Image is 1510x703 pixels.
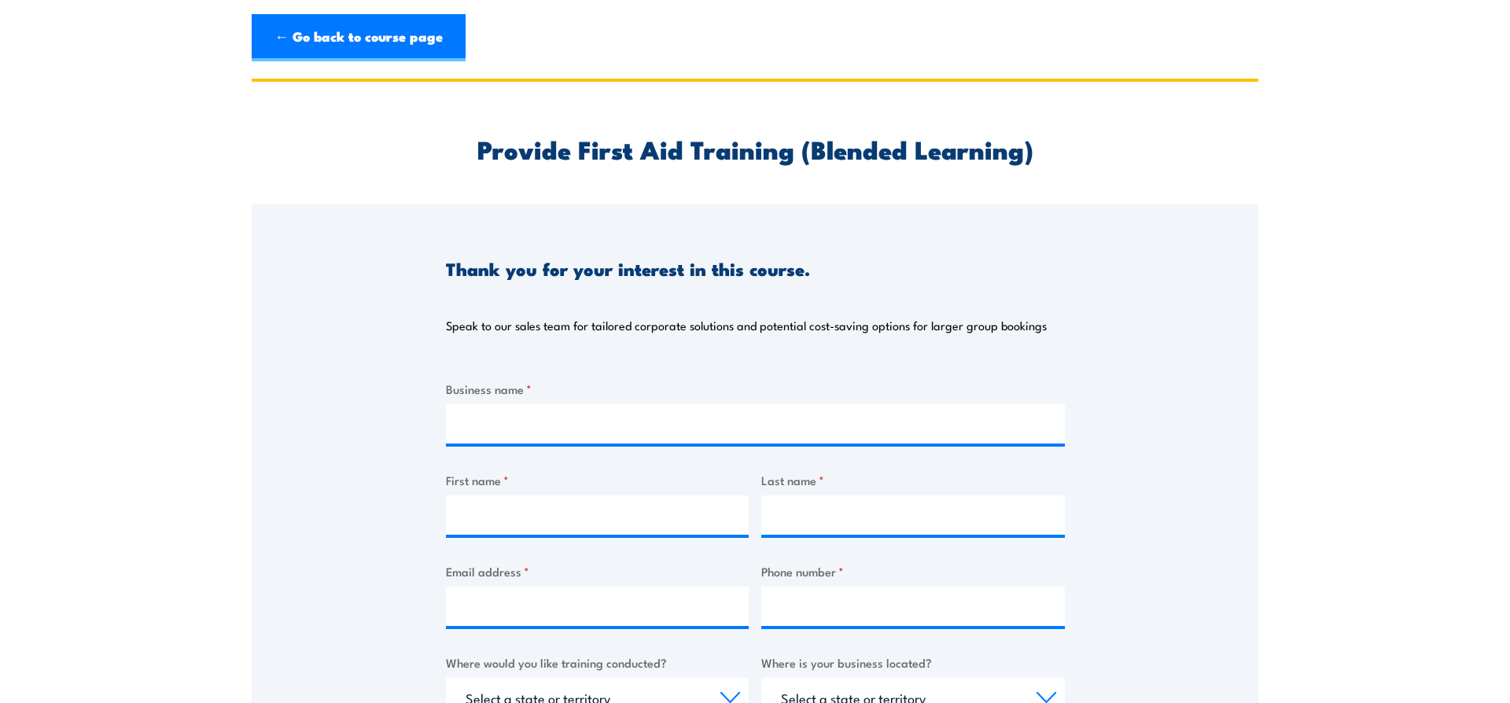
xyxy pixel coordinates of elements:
label: Last name [761,471,1065,489]
h3: Thank you for your interest in this course. [446,259,810,278]
label: Where is your business located? [761,653,1065,672]
p: Speak to our sales team for tailored corporate solutions and potential cost-saving options for la... [446,318,1047,333]
label: Business name [446,380,1065,398]
a: ← Go back to course page [252,14,466,61]
label: Email address [446,562,749,580]
label: First name [446,471,749,489]
h2: Provide First Aid Training (Blended Learning) [446,138,1065,160]
label: Phone number [761,562,1065,580]
label: Where would you like training conducted? [446,653,749,672]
